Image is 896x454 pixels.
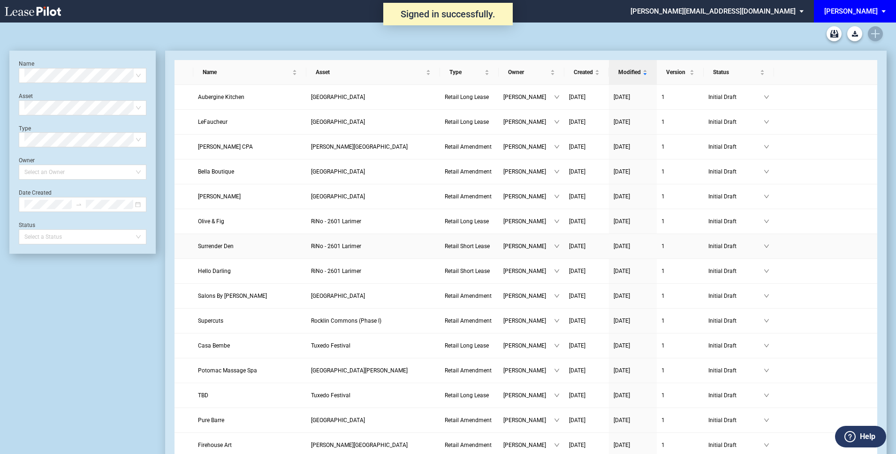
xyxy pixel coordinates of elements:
[445,342,489,349] span: Retail Long Lease
[614,442,630,448] span: [DATE]
[19,61,34,67] label: Name
[198,366,302,375] a: Potomac Massage Spa
[311,416,435,425] a: [GEOGRAPHIC_DATA]
[311,318,381,324] span: Rocklin Commons (Phase I)
[306,60,440,85] th: Asset
[614,192,652,201] a: [DATE]
[569,218,585,225] span: [DATE]
[614,168,630,175] span: [DATE]
[198,242,302,251] a: Surrender Den
[661,392,665,399] span: 1
[614,440,652,450] a: [DATE]
[614,117,652,127] a: [DATE]
[554,368,560,373] span: down
[614,243,630,250] span: [DATE]
[198,316,302,325] a: Supercuts
[661,243,665,250] span: 1
[198,218,224,225] span: Olive & Fig
[569,167,604,176] a: [DATE]
[198,192,302,201] a: [PERSON_NAME]
[661,119,665,125] span: 1
[198,268,231,274] span: Hello Darling
[554,442,560,448] span: down
[661,291,699,301] a: 1
[764,368,769,373] span: down
[569,392,585,399] span: [DATE]
[76,201,82,208] span: to
[554,343,560,348] span: down
[666,68,688,77] span: Version
[311,94,365,100] span: Preston Royal - East
[198,117,302,127] a: LeFaucheur
[614,316,652,325] a: [DATE]
[661,117,699,127] a: 1
[661,442,665,448] span: 1
[311,192,435,201] a: [GEOGRAPHIC_DATA]
[198,392,208,399] span: TBD
[661,192,699,201] a: 1
[661,167,699,176] a: 1
[661,440,699,450] a: 1
[554,144,560,150] span: down
[860,431,875,443] label: Help
[569,266,604,276] a: [DATE]
[661,142,699,151] a: 1
[569,367,585,374] span: [DATE]
[614,193,630,200] span: [DATE]
[503,391,554,400] span: [PERSON_NAME]
[198,217,302,226] a: Olive & Fig
[76,201,82,208] span: swap-right
[445,193,492,200] span: Retail Amendment
[198,94,244,100] span: Aubergine Kitchen
[198,243,234,250] span: Surrender Den
[311,367,408,374] span: Cabin John Village
[198,119,228,125] span: LeFaucheur
[19,189,52,196] label: Date Created
[708,117,764,127] span: Initial Draft
[569,268,585,274] span: [DATE]
[614,242,652,251] a: [DATE]
[661,293,665,299] span: 1
[503,192,554,201] span: [PERSON_NAME]
[445,442,492,448] span: Retail Amendment
[661,242,699,251] a: 1
[311,391,435,400] a: Tuxedo Festival
[614,218,630,225] span: [DATE]
[198,144,253,150] span: Charles Wollin CPA
[569,316,604,325] a: [DATE]
[198,291,302,301] a: Salons By [PERSON_NAME]
[569,193,585,200] span: [DATE]
[311,440,435,450] a: [PERSON_NAME][GEOGRAPHIC_DATA]
[554,94,560,100] span: down
[569,168,585,175] span: [DATE]
[445,416,494,425] a: Retail Amendment
[554,268,560,274] span: down
[764,417,769,423] span: down
[569,416,604,425] a: [DATE]
[445,192,494,201] a: Retail Amendment
[661,144,665,150] span: 1
[657,60,704,85] th: Version
[311,291,435,301] a: [GEOGRAPHIC_DATA]
[554,417,560,423] span: down
[445,92,494,102] a: Retail Long Lease
[311,341,435,350] a: Tuxedo Festival
[198,167,302,176] a: Bella Boutique
[569,117,604,127] a: [DATE]
[440,60,499,85] th: Type
[503,266,554,276] span: [PERSON_NAME]
[614,417,630,424] span: [DATE]
[844,26,865,41] md-menu: Download Blank Form List
[445,218,489,225] span: Retail Long Lease
[708,142,764,151] span: Initial Draft
[383,3,513,25] div: Signed in successfully.
[193,60,306,85] th: Name
[499,60,564,85] th: Owner
[311,117,435,127] a: [GEOGRAPHIC_DATA]
[311,316,435,325] a: Rocklin Commons (Phase I)
[661,342,665,349] span: 1
[311,243,361,250] span: RiNo - 2601 Larimer
[198,293,267,299] span: Salons By JC
[554,393,560,398] span: down
[311,167,435,176] a: [GEOGRAPHIC_DATA]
